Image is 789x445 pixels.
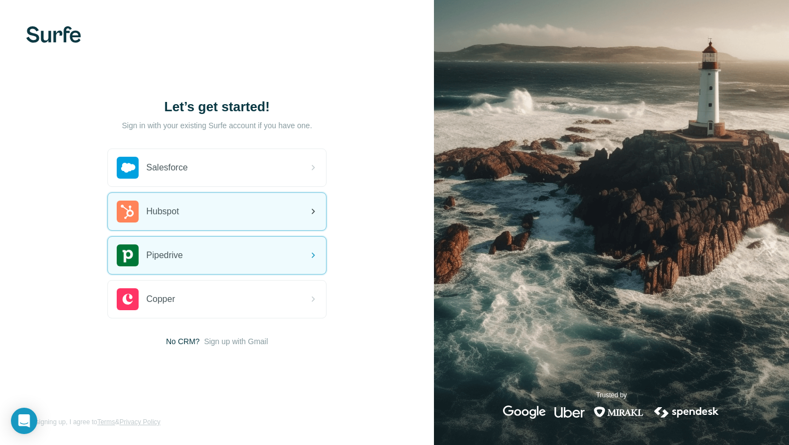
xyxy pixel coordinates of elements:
[117,157,139,179] img: salesforce's logo
[97,418,115,426] a: Terms
[117,244,139,266] img: pipedrive's logo
[146,161,188,174] span: Salesforce
[117,201,139,222] img: hubspot's logo
[117,288,139,310] img: copper's logo
[593,406,644,419] img: mirakl's logo
[26,26,81,43] img: Surfe's logo
[107,98,327,116] h1: Let’s get started!
[146,205,179,218] span: Hubspot
[166,336,199,347] span: No CRM?
[11,408,37,434] div: Open Intercom Messenger
[122,120,312,131] p: Sign in with your existing Surfe account if you have one.
[119,418,161,426] a: Privacy Policy
[146,293,175,306] span: Copper
[503,406,546,419] img: google's logo
[26,417,161,427] span: By signing up, I agree to &
[596,390,627,400] p: Trusted by
[554,406,585,419] img: uber's logo
[146,249,183,262] span: Pipedrive
[653,406,721,419] img: spendesk's logo
[204,336,268,347] button: Sign up with Gmail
